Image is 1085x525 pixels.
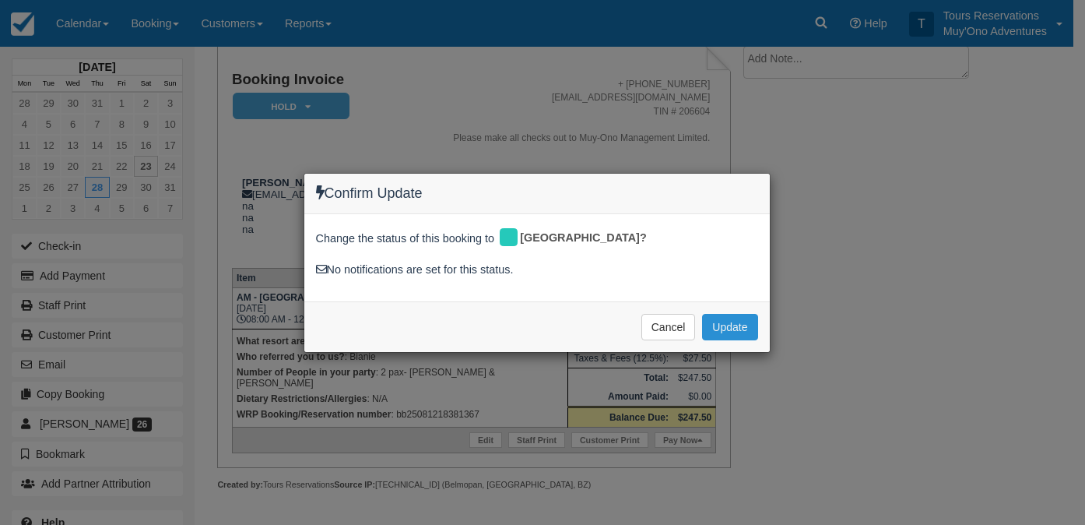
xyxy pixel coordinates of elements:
[316,231,495,251] span: Change the status of this booking to
[497,226,658,251] div: [GEOGRAPHIC_DATA]?
[316,262,758,278] div: No notifications are set for this status.
[641,314,696,340] button: Cancel
[316,185,758,202] h4: Confirm Update
[702,314,757,340] button: Update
